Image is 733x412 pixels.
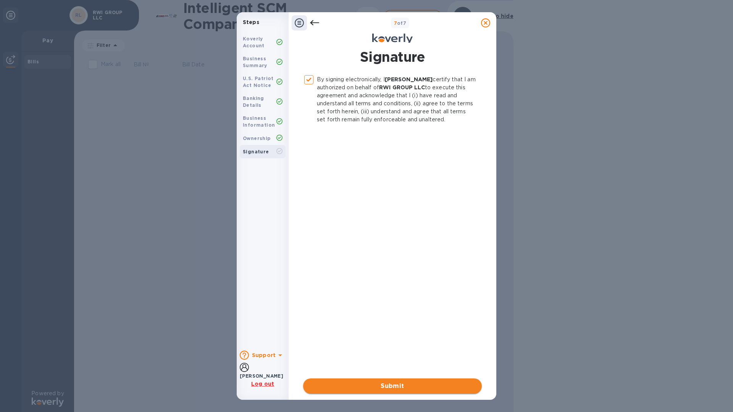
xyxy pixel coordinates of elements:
b: Ownership [243,135,271,141]
span: Submit [309,381,476,391]
b: U.S. Patriot Act Notice [243,76,274,88]
button: Submit [303,378,482,394]
b: Business Information [243,115,275,128]
b: Steps [243,19,259,25]
b: Banking Details [243,95,264,108]
b: of 7 [394,20,407,26]
b: [PERSON_NAME] [385,76,433,82]
h1: Signature [303,47,482,66]
b: Support [252,352,276,358]
b: RWI GROUP LLC [379,84,425,90]
p: By signing electronically, I certify that I am authorized on behalf of to execute this agreement ... [317,76,476,124]
u: Log out [251,381,274,387]
b: Koverly Account [243,36,265,48]
span: 7 [394,20,397,26]
b: [PERSON_NAME] [240,373,283,379]
b: Signature [243,149,269,154]
b: Business Summary [243,56,267,68]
